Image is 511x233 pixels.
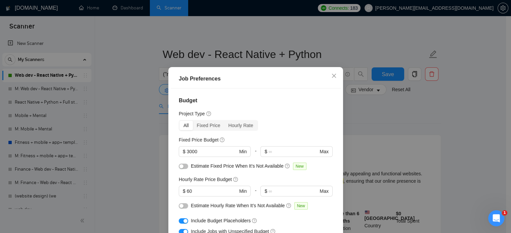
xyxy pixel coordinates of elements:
span: Estimate Fixed Price When It’s Not Available [191,163,284,169]
h4: Budget [179,97,333,105]
span: question-circle [286,203,291,208]
input: 0 [186,148,238,155]
span: 1 [502,210,507,216]
div: Hourly Rate [224,121,257,130]
span: Include Budget Placeholders [191,218,251,223]
div: - [251,146,260,162]
span: $ [264,187,267,195]
span: question-circle [220,137,225,142]
input: 0 [186,187,238,195]
button: Close [325,67,343,85]
span: close [331,73,337,78]
span: $ [183,148,185,155]
span: Min [239,187,247,195]
h5: Project Type [179,110,205,117]
span: $ [183,187,185,195]
h5: Fixed Price Budget [179,136,218,143]
iframe: Intercom live chat [488,210,504,226]
span: Max [320,148,328,155]
div: Job Preferences [179,75,333,83]
div: All [179,121,193,130]
span: question-circle [252,218,257,223]
span: New [293,163,306,170]
span: Min [239,148,247,155]
span: New [294,202,307,210]
span: question-circle [285,163,290,169]
div: - [251,186,260,202]
span: Max [320,187,328,195]
div: Fixed Price [193,121,224,130]
span: question-circle [233,177,238,182]
h5: Hourly Rate Price Budget [179,176,232,183]
input: ∞ [268,187,318,195]
input: ∞ [268,148,318,155]
span: question-circle [206,111,211,116]
span: Estimate Hourly Rate When It’s Not Available [191,203,285,208]
span: $ [264,148,267,155]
